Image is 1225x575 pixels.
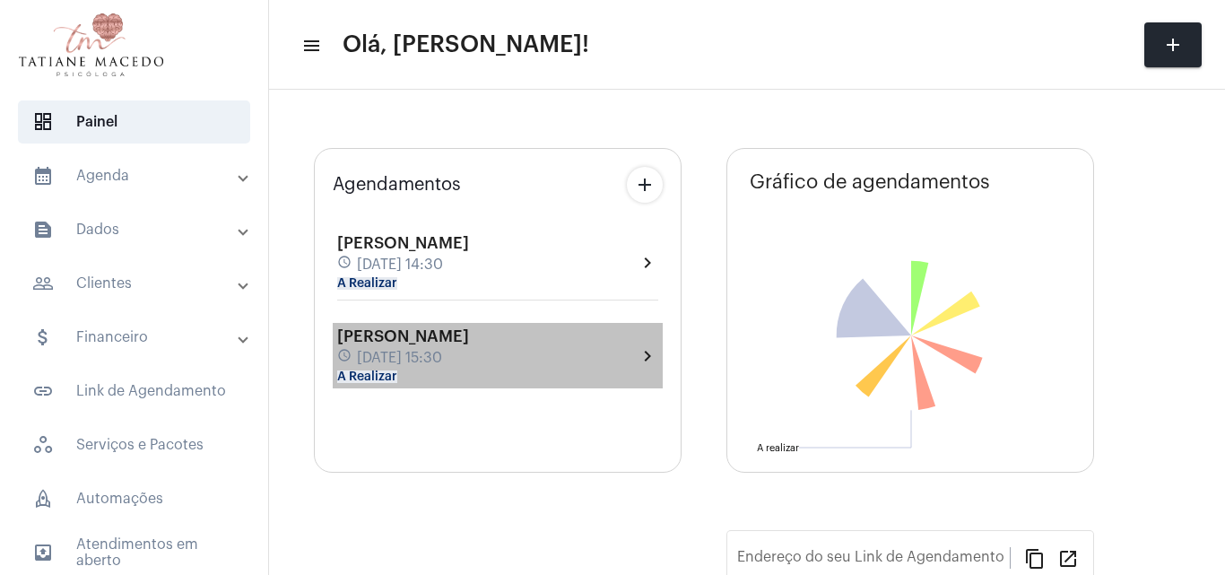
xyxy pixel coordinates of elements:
[32,380,54,402] mat-icon: sidenav icon
[32,219,239,240] mat-panel-title: Dados
[18,531,250,574] span: Atendimentos em aberto
[11,154,268,197] mat-expansion-panel-header: sidenav iconAgenda
[14,9,168,81] img: e19876e2-e0dd-e00a-0a37-7f881691473f.png
[32,273,54,294] mat-icon: sidenav icon
[301,35,319,57] mat-icon: sidenav icon
[343,30,589,59] span: Olá, [PERSON_NAME]!
[32,219,54,240] mat-icon: sidenav icon
[337,277,397,290] mat-chip: A Realizar
[32,488,54,510] span: sidenav icon
[750,171,990,193] span: Gráfico de agendamentos
[11,262,268,305] mat-expansion-panel-header: sidenav iconClientes
[1162,34,1184,56] mat-icon: add
[11,208,268,251] mat-expansion-panel-header: sidenav iconDados
[337,370,397,383] mat-chip: A Realizar
[337,235,469,251] span: [PERSON_NAME]
[32,111,54,133] span: sidenav icon
[357,257,443,273] span: [DATE] 14:30
[18,100,250,144] span: Painel
[18,370,250,413] span: Link de Agendamento
[18,477,250,520] span: Automações
[32,542,54,563] mat-icon: sidenav icon
[337,328,469,344] span: [PERSON_NAME]
[337,255,353,274] mat-icon: schedule
[18,423,250,466] span: Serviços e Pacotes
[757,443,799,453] text: A realizar
[1057,547,1079,569] mat-icon: open_in_new
[32,327,239,348] mat-panel-title: Financeiro
[32,165,239,187] mat-panel-title: Agenda
[337,348,353,368] mat-icon: schedule
[32,273,239,294] mat-panel-title: Clientes
[11,316,268,359] mat-expansion-panel-header: sidenav iconFinanceiro
[634,174,656,196] mat-icon: add
[357,350,442,366] span: [DATE] 15:30
[637,345,658,367] mat-icon: chevron_right
[32,434,54,456] span: sidenav icon
[333,175,461,195] span: Agendamentos
[737,553,1010,569] input: Link
[637,252,658,274] mat-icon: chevron_right
[1024,547,1046,569] mat-icon: content_copy
[32,327,54,348] mat-icon: sidenav icon
[32,165,54,187] mat-icon: sidenav icon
